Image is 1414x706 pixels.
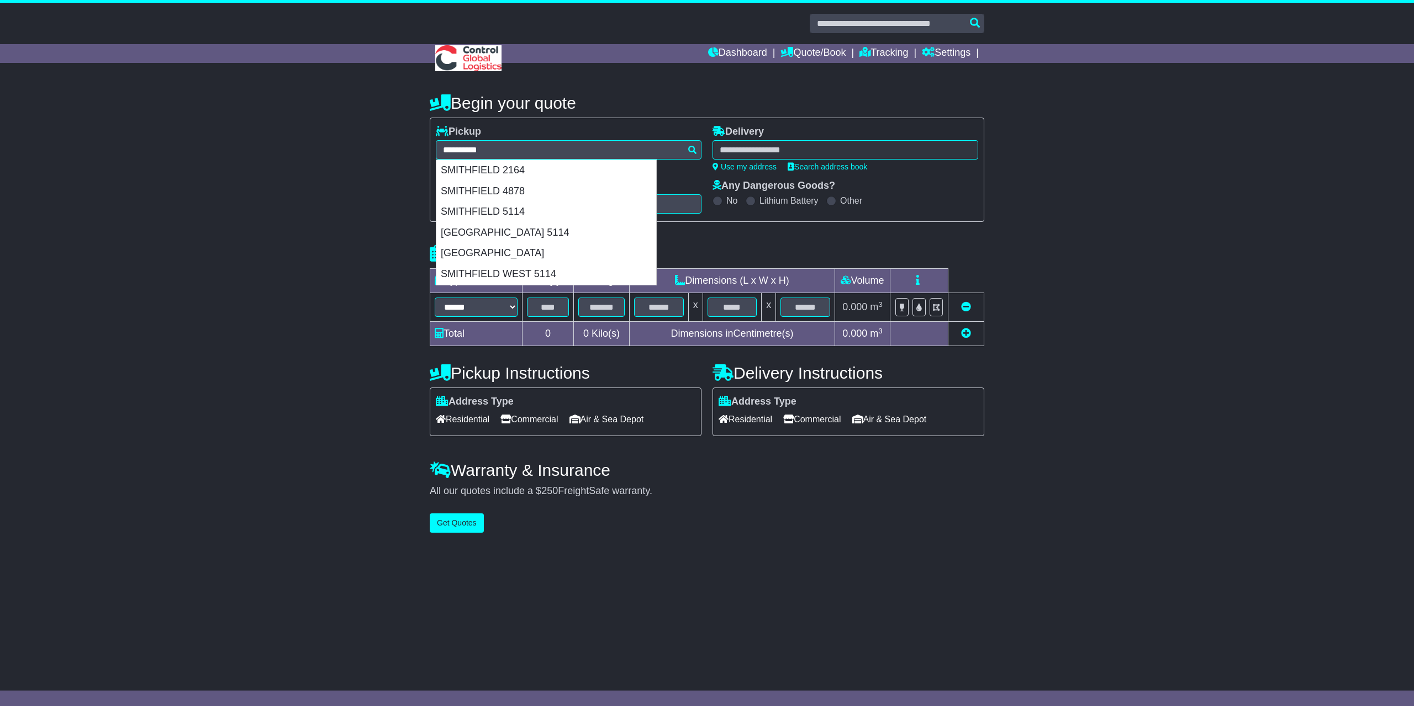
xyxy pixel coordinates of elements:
td: Volume [835,269,890,293]
a: Quote/Book [780,44,846,63]
td: Type [430,269,523,293]
td: Dimensions (L x W x H) [629,269,835,293]
a: Settings [922,44,970,63]
a: Remove this item [961,301,971,312]
td: Kilo(s) [574,322,630,346]
td: x [762,293,776,322]
label: Delivery [713,126,764,138]
a: Dashboard [708,44,767,63]
span: Residential [436,411,489,428]
a: Add new item [961,328,971,339]
label: Address Type [436,396,514,408]
label: No [726,195,737,206]
label: Lithium Battery [759,195,819,206]
button: Get Quotes [430,513,484,533]
a: Search address book [788,162,867,171]
h4: Delivery Instructions [713,364,984,382]
span: Commercial [500,411,558,428]
span: 0.000 [842,328,867,339]
sup: 3 [878,300,883,309]
div: SMITHFIELD 2164 [436,160,656,181]
span: 250 [541,485,558,496]
a: Tracking [859,44,908,63]
div: All our quotes include a $ FreightSafe warranty. [430,485,984,497]
span: m [870,301,883,312]
span: Air & Sea Depot [852,411,927,428]
h4: Pickup Instructions [430,364,701,382]
label: Pickup [436,126,481,138]
sup: 3 [878,327,883,335]
div: SMITHFIELD 5114 [436,201,656,222]
typeahead: Please provide city [436,140,701,160]
label: Address Type [719,396,796,408]
span: m [870,328,883,339]
h4: Package details | [430,245,568,263]
div: [GEOGRAPHIC_DATA] [436,243,656,264]
label: Any Dangerous Goods? [713,180,835,192]
span: Commercial [783,411,841,428]
td: x [688,293,703,322]
td: Dimensions in Centimetre(s) [629,322,835,346]
span: Air & Sea Depot [569,411,644,428]
div: SMITHFIELD 4878 [436,181,656,202]
h4: Warranty & Insurance [430,461,984,479]
div: [GEOGRAPHIC_DATA] 5114 [436,222,656,243]
span: 0 [583,328,589,339]
span: Residential [719,411,772,428]
td: Total [430,322,523,346]
a: Use my address [713,162,777,171]
span: 0.000 [842,301,867,312]
h4: Begin your quote [430,94,984,112]
div: SMITHFIELD WEST 5114 [436,264,656,285]
td: 0 [523,322,574,346]
label: Other [840,195,862,206]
